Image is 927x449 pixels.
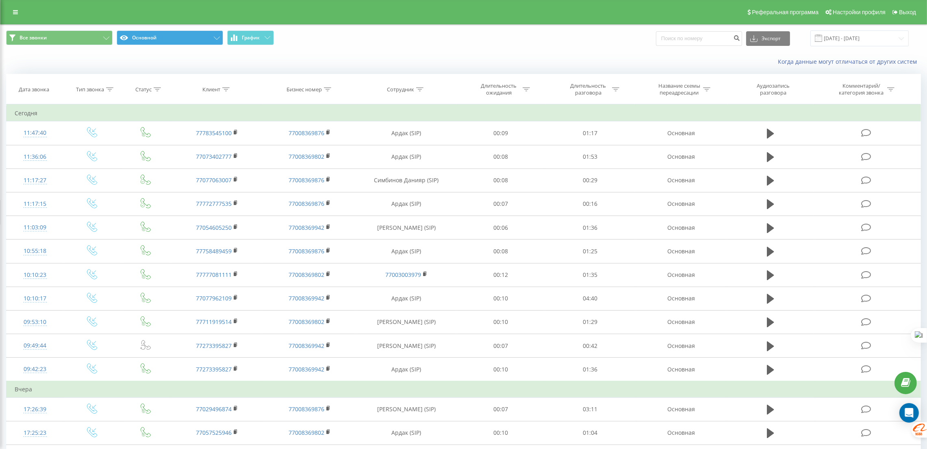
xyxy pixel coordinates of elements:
a: 77003003979 [385,271,421,278]
td: 00:07 [456,334,546,358]
td: 00:12 [456,263,546,287]
a: 77008369942 [289,342,324,350]
td: 00:10 [456,358,546,382]
a: 77711919514 [196,318,232,326]
a: 77008369876 [289,200,324,207]
td: 04:40 [545,287,635,310]
td: 00:08 [456,145,546,168]
td: Основная [635,287,727,310]
div: 09:42:23 [15,361,55,377]
td: 01:35 [545,263,635,287]
td: Основная [635,192,727,216]
td: Ардак (SIP) [356,421,456,445]
a: 77273395827 [196,342,232,350]
td: Симбинов Данияр (SIP) [356,168,456,192]
td: Вчера [7,381,921,397]
td: 01:17 [545,121,635,145]
div: 11:17:15 [15,196,55,212]
div: 17:26:39 [15,402,55,417]
div: Клиент [202,86,220,93]
a: 77008369876 [289,405,324,413]
div: Статус [135,86,152,93]
a: 77008369876 [289,176,324,184]
td: Основная [635,216,727,240]
td: 00:10 [456,287,546,310]
td: 00:42 [545,334,635,358]
a: 77073402777 [196,153,232,160]
span: График [242,35,260,41]
td: [PERSON_NAME] (SIP) [356,334,456,358]
div: Open Intercom Messenger [899,403,919,423]
div: 17:25:23 [15,425,55,441]
td: 00:29 [545,168,635,192]
td: Основная [635,421,727,445]
div: 10:10:17 [15,291,55,307]
td: Ардак (SIP) [356,192,456,216]
div: Бизнес номер [287,86,322,93]
div: Сотрудник [387,86,414,93]
div: Комментарий/категория звонка [838,82,885,96]
td: Основная [635,240,727,263]
td: 00:08 [456,168,546,192]
td: 00:07 [456,397,546,421]
div: Длительность разговора [567,82,610,96]
td: Основная [635,121,727,145]
a: 77777081111 [196,271,232,278]
td: 00:10 [456,310,546,334]
td: Основная [635,168,727,192]
div: Дата звонка [19,86,49,93]
button: График [227,30,274,45]
td: 00:06 [456,216,546,240]
td: 01:36 [545,358,635,382]
span: Реферальная программа [752,9,818,15]
td: 00:08 [456,240,546,263]
a: 77008369876 [289,247,324,255]
td: 01:29 [545,310,635,334]
button: Основной [117,30,223,45]
a: 77008369802 [289,318,324,326]
td: 01:04 [545,421,635,445]
td: [PERSON_NAME] (SIP) [356,310,456,334]
a: 77783545100 [196,129,232,137]
span: Настройки профиля [833,9,886,15]
td: Ардак (SIP) [356,287,456,310]
td: 00:09 [456,121,546,145]
a: 77057525946 [196,429,232,436]
div: Длительность ожидания [477,82,521,96]
a: 77008369876 [289,129,324,137]
input: Поиск по номеру [656,31,742,46]
td: 01:36 [545,216,635,240]
div: Название схемы переадресации [658,82,701,96]
td: Основная [635,263,727,287]
button: Все звонки [6,30,113,45]
a: 77077962109 [196,294,232,302]
td: Основная [635,334,727,358]
a: Когда данные могут отличаться от других систем [778,58,921,65]
div: Аудиозапись разговора [747,82,800,96]
div: 10:55:18 [15,243,55,259]
span: Все звонки [20,35,47,41]
button: Экспорт [746,31,790,46]
a: 77758489459 [196,247,232,255]
a: 77077063007 [196,176,232,184]
td: [PERSON_NAME] (SIP) [356,216,456,240]
div: 11:03:09 [15,220,55,235]
span: Выход [899,9,916,15]
a: 77054605250 [196,224,232,231]
td: 00:07 [456,192,546,216]
td: Основная [635,145,727,168]
a: 77029496874 [196,405,232,413]
div: Тип звонка [76,86,104,93]
a: 77008369942 [289,365,324,373]
td: Ардак (SIP) [356,358,456,382]
td: 01:25 [545,240,635,263]
div: 11:47:40 [15,125,55,141]
div: 09:53:10 [15,314,55,330]
a: 77008369802 [289,429,324,436]
td: 00:10 [456,421,546,445]
a: 77008369802 [289,153,324,160]
div: 11:36:06 [15,149,55,165]
td: [PERSON_NAME] (SIP) [356,397,456,421]
td: Ардак (SIP) [356,240,456,263]
td: Ардак (SIP) [356,121,456,145]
